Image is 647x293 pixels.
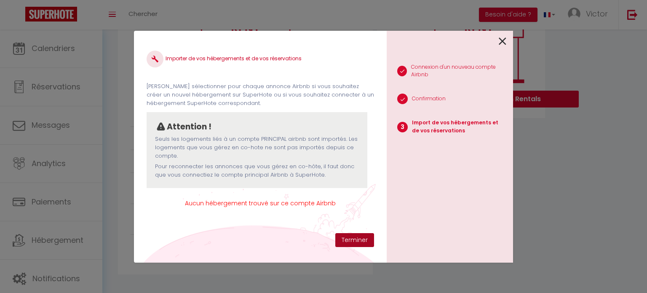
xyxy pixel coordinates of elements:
p: Confirmation [412,95,446,103]
p: Import de vos hébergements et de vos réservations [412,119,506,135]
p: Attention ! [167,121,211,133]
span: Aucun hébergement trouvé sur ce compte Airbnb [147,199,374,208]
span: 3 [397,122,408,132]
p: Seuls les logements liés à un compte PRINCIPAL airbnb sont importés. Les logements que vous gérez... [155,135,359,161]
h4: Importer de vos hébergements et de vos réservations [147,51,374,67]
button: Terminer [335,233,374,247]
p: Connexion d'un nouveau compte Airbnb [411,63,506,79]
p: [PERSON_NAME] sélectionner pour chaque annonce Airbnb si vous souhaitez créer un nouvel hébergeme... [147,82,374,108]
p: Pour reconnecter les annonces que vous gérez en co-hôte, il faut donc que vous connectiez le comp... [155,162,359,180]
